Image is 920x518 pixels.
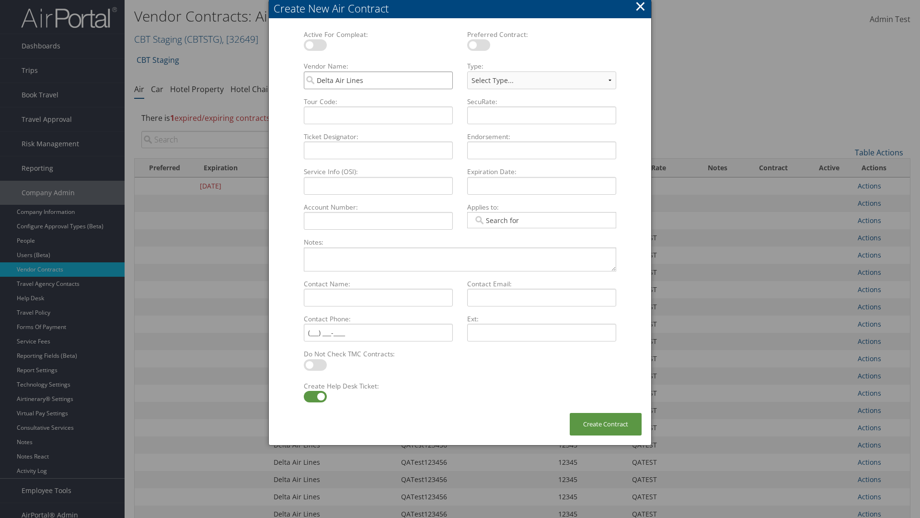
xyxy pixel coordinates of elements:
[463,167,620,177] label: Expiration Date:
[300,314,457,324] label: Contact Phone:
[304,212,453,230] input: Account Number:
[304,106,453,124] input: Tour Code:
[467,289,616,306] input: Contact Email:
[463,30,620,39] label: Preferred Contract:
[473,215,527,225] input: Applies to:
[300,132,457,141] label: Ticket Designator:
[463,202,620,212] label: Applies to:
[304,177,453,195] input: Service Info (OSI):
[304,324,453,341] input: Contact Phone:
[300,279,457,289] label: Contact Name:
[300,30,457,39] label: Active For Compleat:
[570,413,642,436] button: Create Contract
[300,97,457,106] label: Tour Code:
[467,71,616,89] select: Type:
[463,314,620,324] label: Ext:
[300,349,457,359] label: Do Not Check TMC Contracts:
[463,279,620,289] label: Contact Email:
[467,177,616,195] input: Expiration Date:
[467,106,616,124] input: SecuRate:
[467,324,616,341] input: Ext:
[467,141,616,159] input: Endorsement:
[463,97,620,106] label: SecuRate:
[300,237,620,247] label: Notes:
[300,381,457,391] label: Create Help Desk Ticket:
[304,141,453,159] input: Ticket Designator:
[300,202,457,212] label: Account Number:
[274,1,651,16] div: Create New Air Contract
[304,71,453,89] input: Vendor Name:
[304,289,453,306] input: Contact Name:
[300,61,457,71] label: Vendor Name:
[304,247,616,271] textarea: Notes:
[463,61,620,71] label: Type:
[463,132,620,141] label: Endorsement:
[300,167,457,177] label: Service Info (OSI):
